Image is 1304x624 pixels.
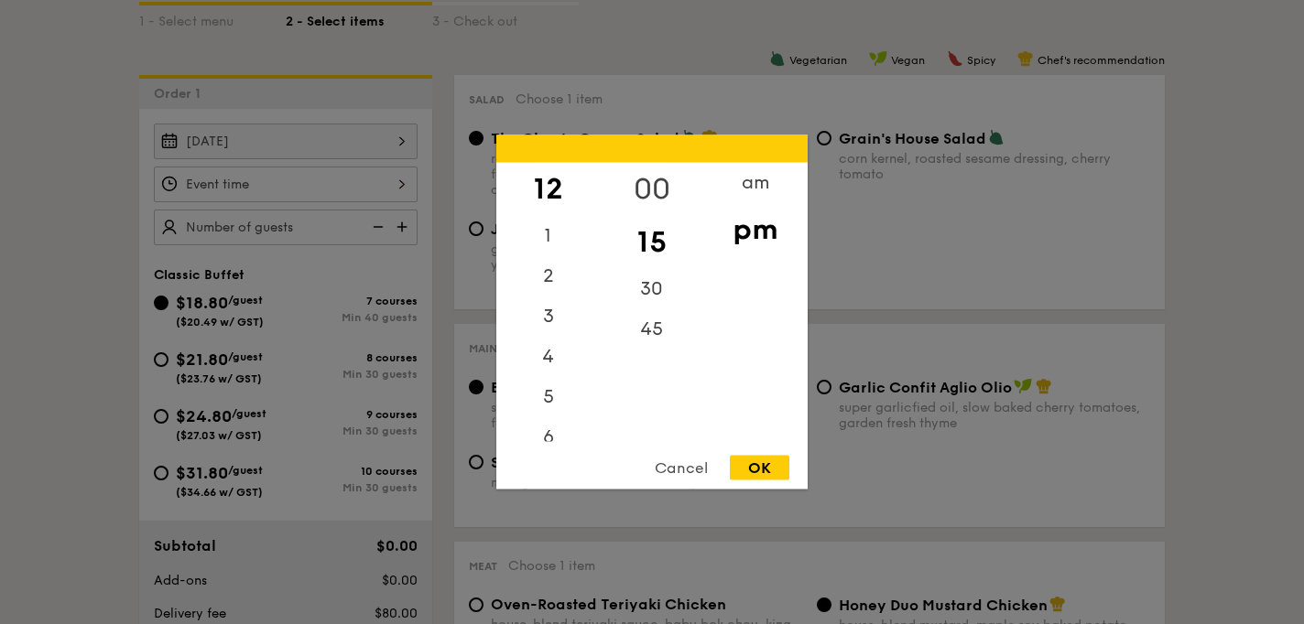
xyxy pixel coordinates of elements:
div: 30 [600,269,703,309]
div: 2 [496,256,600,296]
div: 4 [496,337,600,377]
div: 12 [496,163,600,216]
div: 6 [496,417,600,457]
div: 3 [496,296,600,337]
div: 15 [600,216,703,269]
div: 00 [600,163,703,216]
div: am [703,163,807,203]
div: pm [703,203,807,256]
div: 5 [496,377,600,417]
div: 45 [600,309,703,350]
div: OK [730,456,789,480]
div: 1 [496,216,600,256]
div: Cancel [636,456,726,480]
